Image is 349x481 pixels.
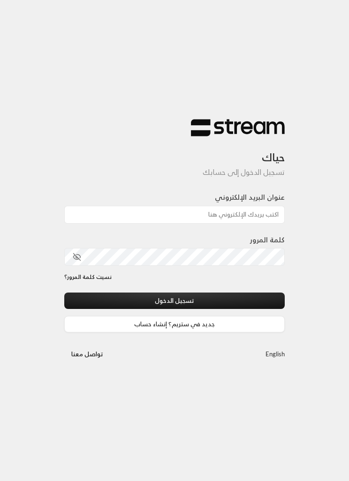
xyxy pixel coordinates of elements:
[215,192,285,203] label: عنوان البريد الإلكتروني
[64,349,110,360] a: تواصل معنا
[250,235,285,246] label: كلمة المرور
[64,206,285,224] input: اكتب بريدك الإلكتروني هنا
[64,137,285,164] h3: حياك
[191,119,285,137] img: Stream Logo
[266,346,285,363] a: English
[64,273,112,281] a: نسيت كلمة المرور؟
[64,168,285,177] h5: تسجيل الدخول إلى حسابك
[64,293,285,309] button: تسجيل الدخول
[64,346,110,363] button: تواصل معنا
[69,249,85,265] button: toggle password visibility
[64,316,285,332] a: جديد في ستريم؟ إنشاء حساب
